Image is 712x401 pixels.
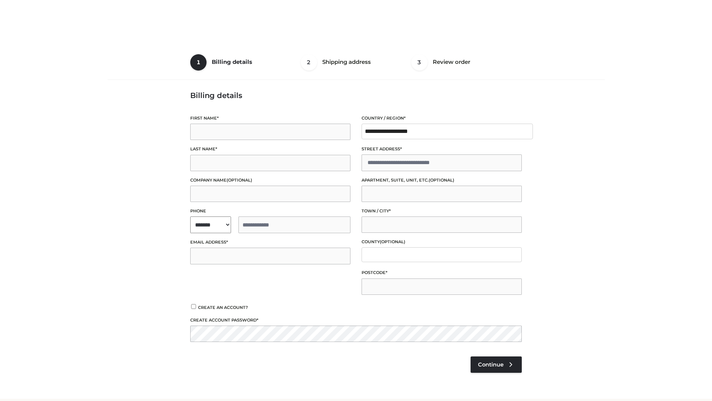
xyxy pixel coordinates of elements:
span: Billing details [212,58,252,65]
label: First name [190,115,350,122]
label: Street address [362,146,522,153]
span: 3 [411,54,428,71]
span: (optional) [380,239,405,244]
label: County [362,238,522,245]
label: Company name [190,177,350,184]
label: Postcode [362,269,522,276]
h3: Billing details [190,91,522,100]
span: (optional) [227,177,252,183]
span: Create an account? [198,305,248,310]
label: Create account password [190,317,522,324]
label: Apartment, suite, unit, etc. [362,177,522,184]
a: Continue [471,356,522,373]
label: Email address [190,239,350,246]
label: Country / Region [362,115,522,122]
span: Continue [478,361,504,368]
label: Phone [190,208,350,215]
span: (optional) [429,177,454,183]
span: Review order [433,58,470,65]
label: Town / City [362,208,522,215]
span: Shipping address [322,58,371,65]
label: Last name [190,146,350,153]
input: Create an account? [190,304,197,309]
span: 1 [190,54,207,71]
span: 2 [301,54,317,71]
